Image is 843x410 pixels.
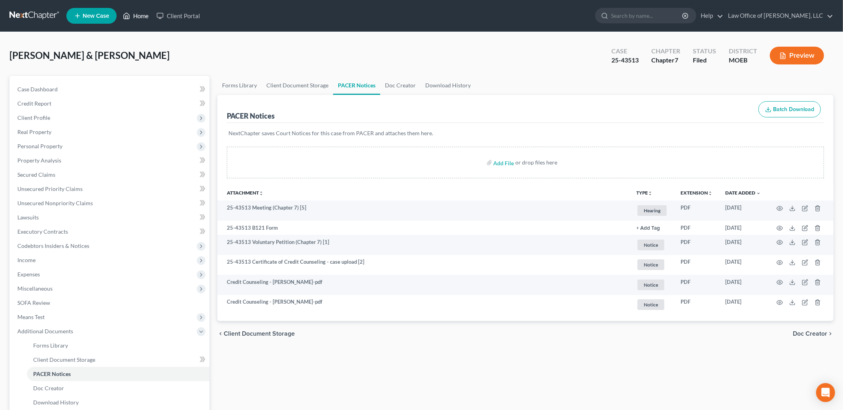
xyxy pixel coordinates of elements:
[421,76,475,95] a: Download History
[637,259,664,270] span: Notice
[636,238,668,251] a: Notice
[17,185,83,192] span: Unsecured Priority Claims
[681,190,713,196] a: Extensionunfold_more
[17,299,50,306] span: SOFA Review
[729,47,757,56] div: District
[651,56,680,65] div: Chapter
[217,331,224,337] i: chevron_left
[725,190,761,196] a: Date Added expand_more
[17,100,51,107] span: Credit Report
[636,258,668,271] a: Notice
[11,153,209,168] a: Property Analysis
[217,331,295,337] button: chevron_left Client Document Storage
[153,9,204,23] a: Client Portal
[17,200,93,206] span: Unsecured Nonpriority Claims
[793,331,827,337] span: Doc Creator
[17,114,50,121] span: Client Profile
[217,200,630,221] td: 25-43513 Meeting (Chapter 7) [5]
[773,106,814,113] span: Batch Download
[674,221,719,235] td: PDF
[770,47,824,64] button: Preview
[333,76,380,95] a: PACER Notices
[119,9,153,23] a: Home
[651,47,680,56] div: Chapter
[11,82,209,96] a: Case Dashboard
[27,395,209,410] a: Download History
[636,224,668,232] a: + Add Tag
[17,214,39,221] span: Lawsuits
[33,356,95,363] span: Client Document Storage
[259,191,264,196] i: unfold_more
[611,56,639,65] div: 25-43513
[228,129,822,137] p: NextChapter saves Court Notices for this case from PACER and attaches them here.
[33,385,64,391] span: Doc Creator
[217,221,630,235] td: 25-43513 B121 Form
[17,171,55,178] span: Secured Claims
[217,76,262,95] a: Forms Library
[674,235,719,255] td: PDF
[217,255,630,275] td: 25-43513 Certificate of Credit Counseling - case upload [2]
[816,383,835,402] div: Open Intercom Messenger
[17,128,51,135] span: Real Property
[636,191,653,196] button: TYPEunfold_more
[11,210,209,225] a: Lawsuits
[262,76,333,95] a: Client Document Storage
[793,331,834,337] button: Doc Creator chevron_right
[674,275,719,295] td: PDF
[17,257,36,263] span: Income
[516,159,558,166] div: or drop files here
[724,9,833,23] a: Law Office of [PERSON_NAME], LLC
[611,8,683,23] input: Search by name...
[11,96,209,111] a: Credit Report
[648,191,653,196] i: unfold_more
[17,314,45,320] span: Means Test
[33,399,79,406] span: Download History
[227,111,275,121] div: PACER Notices
[697,9,723,23] a: Help
[17,228,68,235] span: Executory Contracts
[11,168,209,182] a: Secured Claims
[17,285,53,292] span: Miscellaneous
[611,47,639,56] div: Case
[17,157,61,164] span: Property Analysis
[756,191,761,196] i: expand_more
[217,235,630,255] td: 25-43513 Voluntary Petition (Chapter 7) [1]
[719,221,767,235] td: [DATE]
[636,278,668,291] a: Notice
[11,196,209,210] a: Unsecured Nonpriority Claims
[33,370,71,377] span: PACER Notices
[17,143,62,149] span: Personal Property
[27,367,209,381] a: PACER Notices
[674,295,719,315] td: PDF
[636,226,660,231] button: + Add Tag
[27,338,209,353] a: Forms Library
[636,298,668,311] a: Notice
[380,76,421,95] a: Doc Creator
[224,331,295,337] span: Client Document Storage
[17,271,40,278] span: Expenses
[227,190,264,196] a: Attachmentunfold_more
[217,295,630,315] td: Credit Counseling - [PERSON_NAME]-pdf
[758,101,821,118] button: Batch Download
[693,47,716,56] div: Status
[636,204,668,217] a: Hearing
[11,296,209,310] a: SOFA Review
[637,299,664,310] span: Notice
[83,13,109,19] span: New Case
[719,200,767,221] td: [DATE]
[675,56,678,64] span: 7
[17,328,73,334] span: Additional Documents
[729,56,757,65] div: MOEB
[708,191,713,196] i: unfold_more
[719,275,767,295] td: [DATE]
[33,342,68,349] span: Forms Library
[217,275,630,295] td: Credit Counseling - [PERSON_NAME]-pdf
[27,353,209,367] a: Client Document Storage
[11,182,209,196] a: Unsecured Priority Claims
[17,86,58,93] span: Case Dashboard
[719,235,767,255] td: [DATE]
[11,225,209,239] a: Executory Contracts
[9,49,170,61] span: [PERSON_NAME] & [PERSON_NAME]
[637,280,664,290] span: Notice
[17,242,89,249] span: Codebtors Insiders & Notices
